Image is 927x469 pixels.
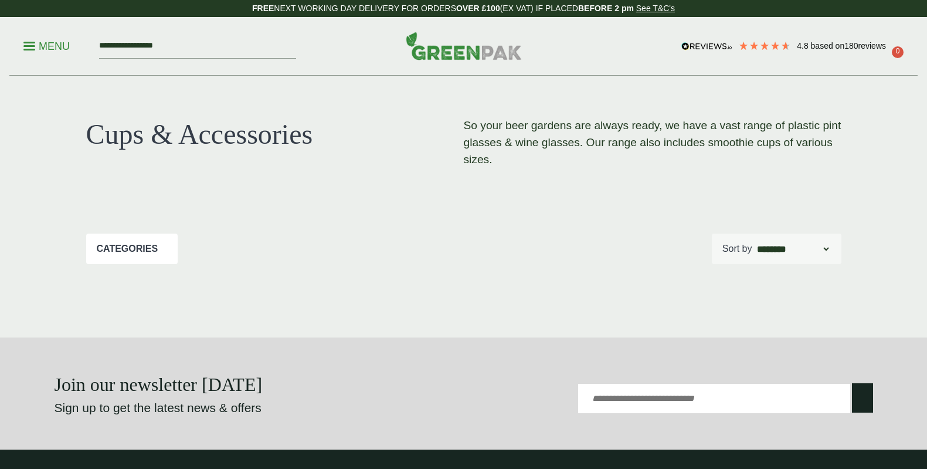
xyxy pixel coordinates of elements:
span: 0 [892,46,904,58]
span: 4.8 [797,41,810,50]
strong: FREE [252,4,274,13]
span: Based on [811,41,845,50]
p: Sign up to get the latest news & offers [55,399,423,417]
span: 180 [844,41,858,50]
p: So your beer gardens are always ready, we have a vast range of plastic pint glasses & wine glasse... [464,117,841,168]
h1: Cups & Accessories [86,117,464,151]
a: Menu [23,39,70,51]
select: Shop order [755,242,831,256]
strong: Join our newsletter [DATE] [55,374,263,395]
strong: OVER £100 [456,4,500,13]
p: Sort by [722,242,752,256]
img: REVIEWS.io [681,42,732,50]
a: See T&C's [636,4,675,13]
p: Menu [23,39,70,53]
strong: BEFORE 2 pm [578,4,634,13]
span: reviews [858,41,886,50]
p: Categories [97,242,158,256]
img: GreenPak Supplies [406,32,522,60]
div: 4.78 Stars [738,41,791,51]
